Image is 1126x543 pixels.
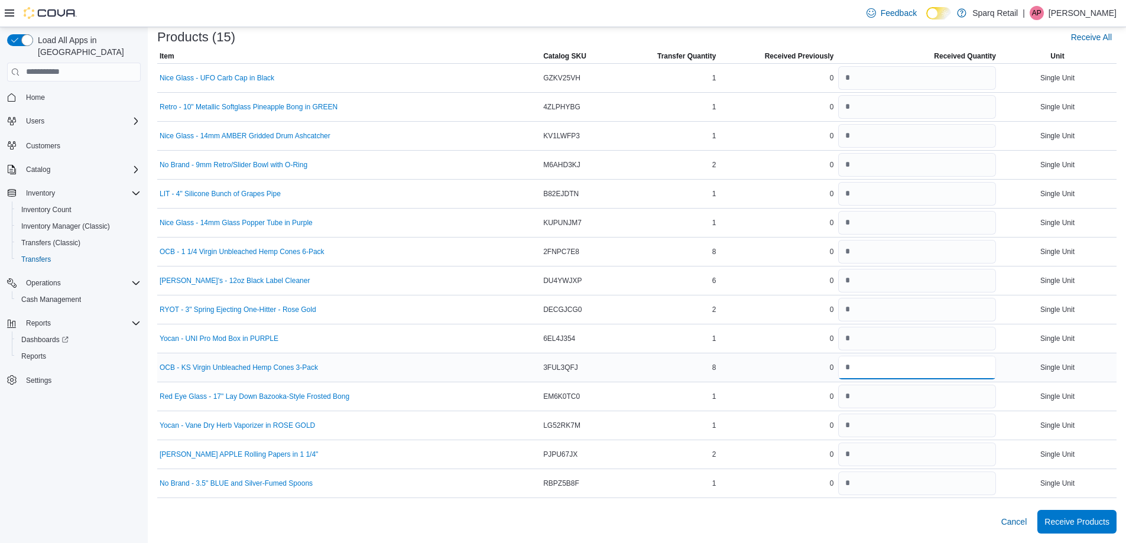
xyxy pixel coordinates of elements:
a: Dashboards [17,333,73,347]
span: Received Quantity [934,51,996,61]
span: LG52RK7M [543,421,580,430]
a: Feedback [862,1,921,25]
a: Customers [21,139,65,153]
span: Dashboards [17,333,141,347]
button: Item [157,49,541,63]
span: Reports [21,316,141,330]
a: Inventory Count [17,203,76,217]
span: 1 [712,479,716,488]
span: Settings [26,376,51,385]
button: Operations [21,276,66,290]
span: GZKV25VH [543,73,580,83]
div: Single Unit [998,187,1117,201]
span: B82EJDTN [543,189,579,199]
button: Nice Glass - 14mm AMBER Gridded Drum Ashcatcher [160,132,330,140]
span: Received Previously [765,51,834,61]
button: Transfer Quantity [617,49,718,63]
button: Catalog [2,161,145,178]
span: Inventory Manager (Classic) [17,219,141,233]
a: Settings [21,373,56,388]
span: Inventory Count [21,205,72,214]
a: Cash Management [17,292,86,307]
span: Item [160,51,174,61]
button: Settings [2,372,145,389]
p: [PERSON_NAME] [1049,6,1117,20]
span: RBPZ5B8F [543,479,579,488]
button: Catalog [21,162,55,177]
span: Operations [21,276,141,290]
span: Inventory Manager (Classic) [21,222,110,231]
span: 0 [830,131,834,141]
span: Unit [1050,51,1064,61]
span: Settings [21,373,141,388]
p: | [1023,6,1025,20]
span: Users [26,116,44,126]
span: 0 [830,189,834,199]
span: 6EL4J354 [543,334,575,343]
button: Retro - 10" Metallic Softglass Pineapple Bong in GREEN [160,103,338,111]
span: Dashboards [21,335,69,344]
span: Catalog [21,162,141,177]
span: 1 [712,189,716,199]
div: Single Unit [998,418,1117,433]
button: Users [2,113,145,129]
div: Single Unit [998,447,1117,461]
span: 1 [712,218,716,227]
span: KV1LWFP3 [543,131,580,141]
div: Single Unit [998,360,1117,375]
span: Inventory [21,186,141,200]
span: EM6K0TC0 [543,392,580,401]
span: 1 [712,392,716,401]
span: 0 [830,450,834,459]
button: Nice Glass - 14mm Glass Popper Tube in Purple [160,219,313,227]
button: Operations [2,275,145,291]
button: Nice Glass - UFO Carb Cap in Black [160,74,274,82]
div: Single Unit [998,331,1117,346]
button: Cash Management [12,291,145,308]
span: M6AHD3KJ [543,160,580,170]
button: Inventory [21,186,60,200]
div: Single Unit [998,245,1117,259]
a: Home [21,90,50,105]
button: Catalog SKU [541,49,617,63]
span: Home [21,90,141,105]
span: 2FNPC7E8 [543,247,579,256]
div: Single Unit [998,129,1117,143]
img: Cova [24,7,77,19]
span: Cancel [1001,516,1027,528]
span: Receive Products [1044,516,1109,528]
div: Single Unit [998,71,1117,85]
span: 1 [712,102,716,112]
button: Cancel [997,510,1032,534]
button: Reports [2,315,145,331]
span: 0 [830,479,834,488]
span: 0 [830,421,834,430]
span: Load All Apps in [GEOGRAPHIC_DATA] [33,34,141,58]
span: 2 [712,305,716,314]
span: 0 [830,276,834,285]
button: Received Previously [718,49,836,63]
div: Single Unit [998,389,1117,404]
button: Transfers [12,251,145,268]
span: 2 [712,160,716,170]
span: 0 [830,73,834,83]
div: Single Unit [998,303,1117,317]
span: Operations [26,278,61,288]
span: 0 [830,218,834,227]
div: Single Unit [998,158,1117,172]
span: DECGJCG0 [543,305,582,314]
span: 8 [712,363,716,372]
span: Transfer Quantity [657,51,716,61]
span: 0 [830,363,834,372]
div: Single Unit [998,216,1117,230]
span: Catalog SKU [543,51,586,61]
nav: Complex example [7,84,141,420]
span: Inventory Count [17,203,141,217]
button: OCB - 1 1/4 Virgin Unbleached Hemp Cones 6-Pack [160,248,325,256]
span: Transfers [17,252,141,266]
span: DU4YWJXP [543,276,582,285]
button: Red Eye Glass - 17" Lay Down Bazooka-Style Frosted Bong [160,392,349,401]
span: Transfers (Classic) [21,238,80,248]
button: Reports [21,316,56,330]
span: AP [1032,6,1041,20]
